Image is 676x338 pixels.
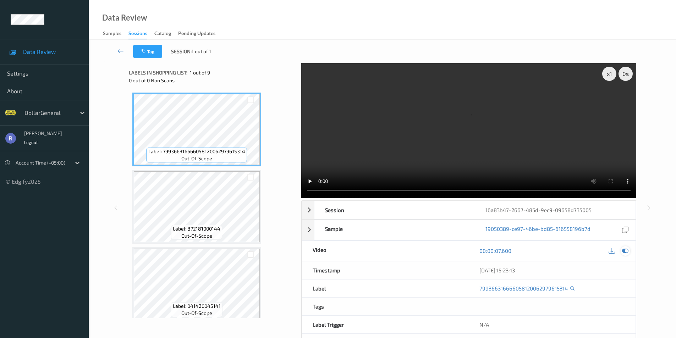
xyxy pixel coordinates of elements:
span: out-of-scope [181,155,212,162]
span: 1 out of 1 [192,48,211,55]
span: out-of-scope [181,310,212,317]
div: Sample19050389-ce97-46be-bd85-616558196b7d [302,220,636,240]
button: Tag [133,45,162,58]
a: 799366316666058120062979615314 [479,285,568,292]
a: Catalog [154,29,178,39]
div: Timestamp [302,261,469,279]
span: Label: 872181000144 [173,225,220,232]
div: Catalog [154,30,171,39]
div: Video [302,241,469,261]
div: Sample [314,220,475,240]
div: Session [314,201,475,219]
span: 1 out of 9 [190,69,210,76]
a: Sessions [128,29,154,39]
div: x 1 [602,67,616,81]
a: Pending Updates [178,29,222,39]
span: Label: 799366316666058120062979615314 [148,148,245,155]
div: Session16a83b47-2667-485d-9ec9-09658d735005 [302,201,636,219]
div: 0 out of 0 Non Scans [129,77,296,84]
a: 00:00:07.600 [479,247,511,254]
div: 0 s [619,67,633,81]
span: Session: [171,48,192,55]
div: N/A [469,316,636,333]
span: Label: 041420045141 [173,303,221,310]
div: Label [302,279,469,297]
a: 19050389-ce97-46be-bd85-616558196b7d [485,225,590,235]
span: Labels in shopping list: [129,69,187,76]
div: [DATE] 15:23:13 [479,267,625,274]
div: Tags [302,298,469,315]
a: Samples [103,29,128,39]
div: 16a83b47-2667-485d-9ec9-09658d735005 [475,201,635,219]
div: Label Trigger [302,316,469,333]
div: Pending Updates [178,30,215,39]
div: Data Review [102,14,147,21]
span: out-of-scope [181,232,212,239]
div: Sessions [128,30,147,39]
div: Samples [103,30,121,39]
